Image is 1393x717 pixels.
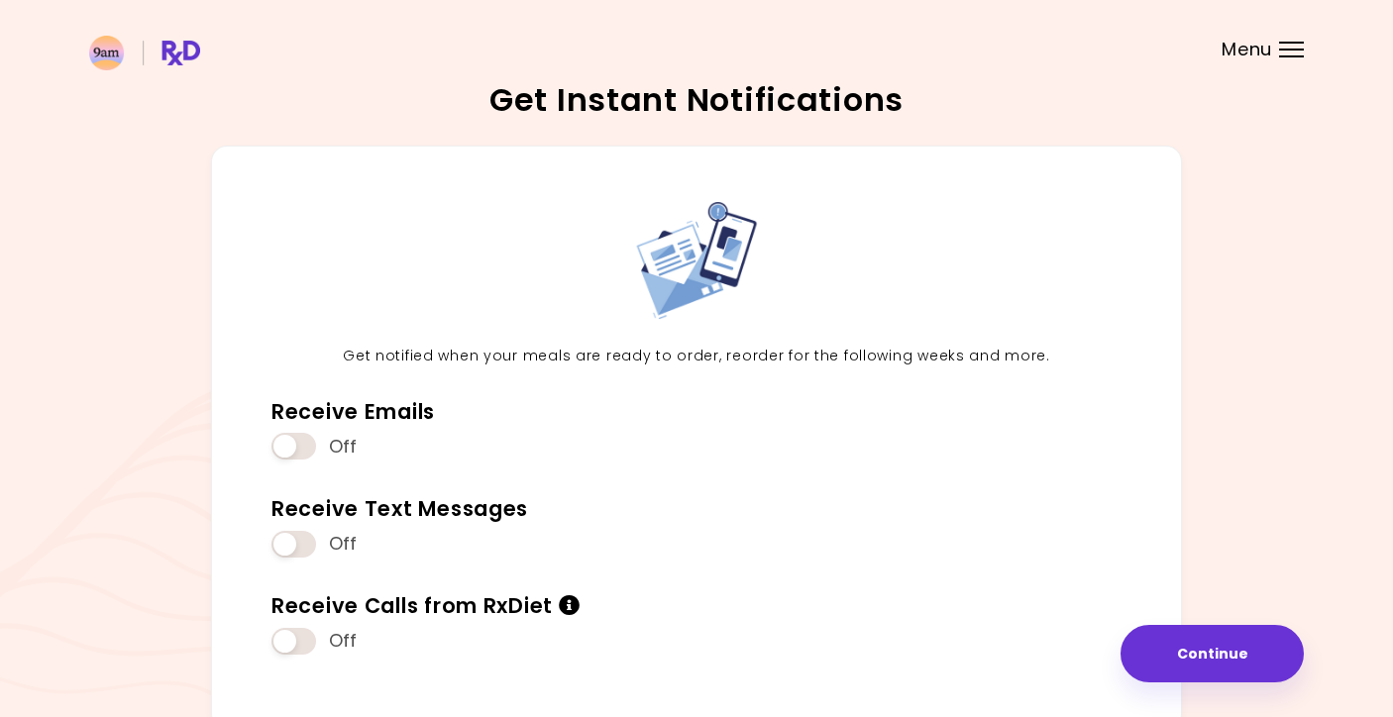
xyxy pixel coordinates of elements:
[271,398,435,425] div: Receive Emails
[559,595,581,616] i: Info
[329,533,358,556] span: Off
[1222,41,1272,58] span: Menu
[329,436,358,459] span: Off
[89,84,1304,116] h2: Get Instant Notifications
[89,36,200,70] img: RxDiet
[271,592,580,619] div: Receive Calls from RxDiet
[1121,625,1304,682] button: Continue
[257,345,1136,368] p: Get notified when your meals are ready to order, reorder for the following weeks and more.
[271,495,528,522] div: Receive Text Messages
[329,630,358,653] span: Off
